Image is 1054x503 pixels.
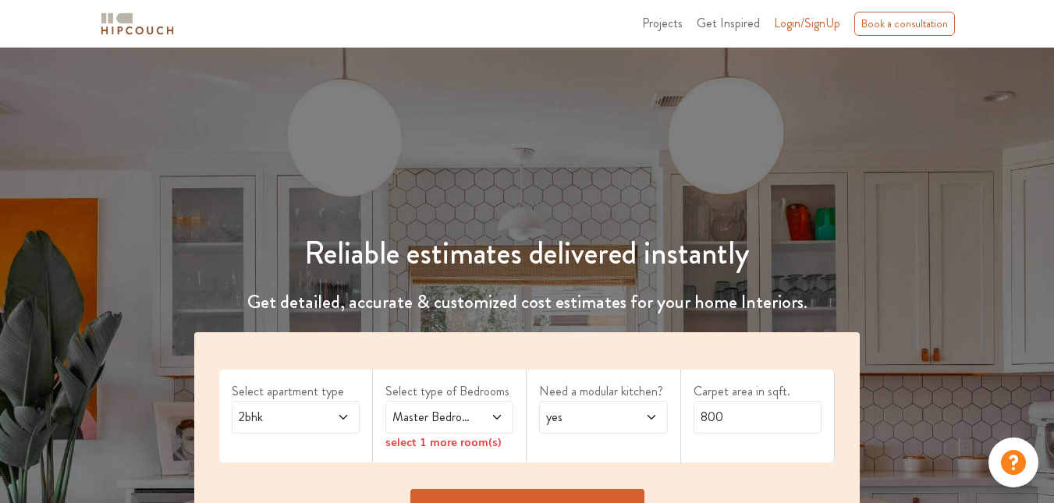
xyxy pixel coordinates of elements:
div: select 1 more room(s) [385,434,513,450]
h1: Reliable estimates delivered instantly [185,235,869,272]
label: Carpet area in sqft. [694,382,822,401]
span: Master Bedroom [389,408,475,427]
label: Select type of Bedrooms [385,382,513,401]
img: logo-horizontal.svg [98,10,176,37]
input: Enter area sqft [694,401,822,434]
span: Login/SignUp [774,14,840,32]
span: 2bhk [236,408,321,427]
span: logo-horizontal.svg [98,6,176,41]
span: yes [543,408,629,427]
span: Get Inspired [697,14,760,32]
label: Select apartment type [232,382,360,401]
span: Projects [642,14,683,32]
label: Need a modular kitchen? [539,382,667,401]
h4: Get detailed, accurate & customized cost estimates for your home Interiors. [185,291,869,313]
div: Book a consultation [854,12,955,36]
